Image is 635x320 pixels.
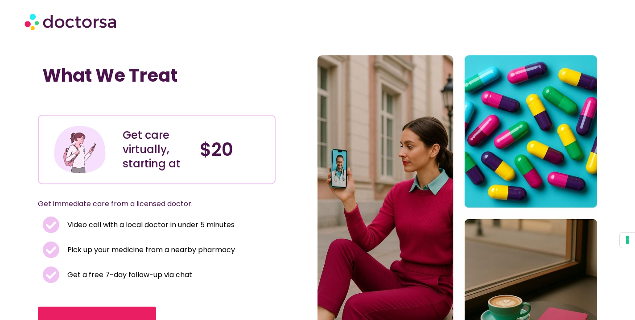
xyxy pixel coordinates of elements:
h1: What We Treat [42,65,271,86]
button: Your consent preferences for tracking technologies [620,233,635,248]
div: Get care virtually, starting at [123,128,191,171]
img: Illustration depicting a young woman in a casual outfit, engaged with her smartphone. She has a p... [53,122,107,177]
span: Pick up your medicine from a nearby pharmacy [65,244,235,256]
span: Video call with a local doctor in under 5 minutes [65,219,235,231]
h4: $20 [200,139,268,160]
span: Get a free 7-day follow-up via chat [65,269,192,281]
iframe: Customer reviews powered by Trustpilot [42,95,176,106]
p: Get immediate care from a licensed doctor. [38,198,254,210]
